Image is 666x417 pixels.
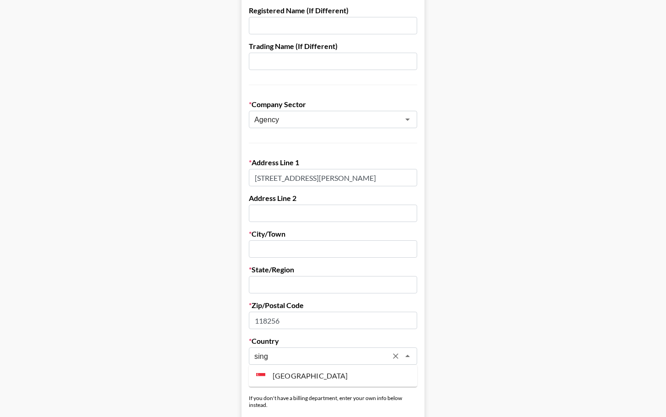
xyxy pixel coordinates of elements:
[249,100,417,109] label: Company Sector
[249,229,417,238] label: City/Town
[249,6,417,15] label: Registered Name (If Different)
[249,158,417,167] label: Address Line 1
[249,301,417,310] label: Zip/Postal Code
[249,336,417,346] label: Country
[249,265,417,274] label: State/Region
[249,395,417,408] div: If you don't have a billing department, enter your own info below instead.
[401,350,414,363] button: Close
[249,42,417,51] label: Trading Name (If Different)
[249,194,417,203] label: Address Line 2
[401,113,414,126] button: Open
[249,368,417,383] li: [GEOGRAPHIC_DATA]
[389,350,402,363] button: Clear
